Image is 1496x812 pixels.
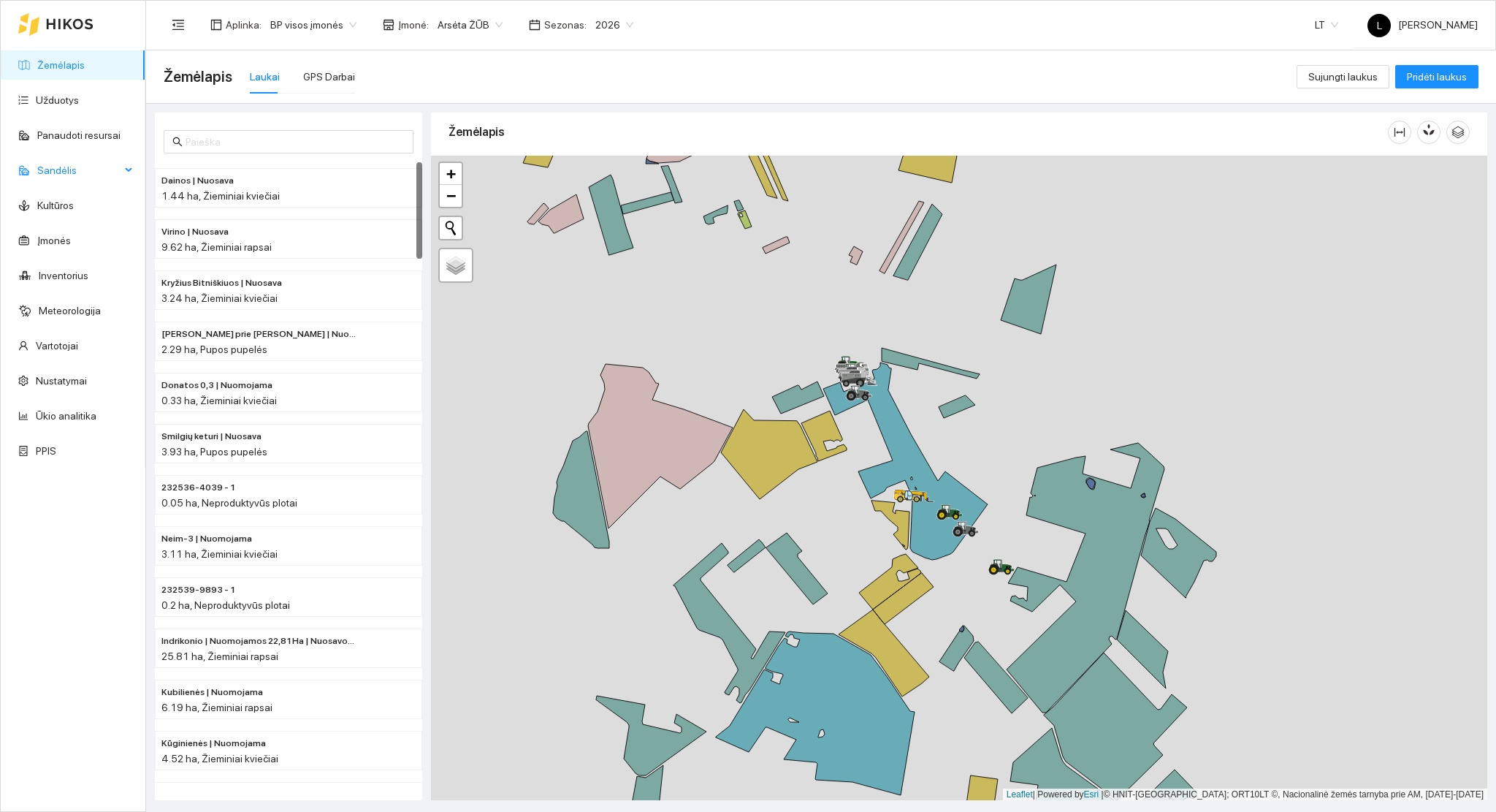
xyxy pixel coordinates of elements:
[161,292,278,304] span: 3.24 ha, Žieminiai kviečiai
[37,129,121,141] a: Panaudoti resursai
[161,446,267,458] span: 3.93 ha, Pupos pupelės
[161,344,267,355] span: 2.29 ha, Pupos pupelės
[161,327,357,341] span: Rolando prie Valės | Nuosava
[36,445,56,457] a: PPIS
[37,200,74,211] a: Kultūros
[161,599,290,611] span: 0.2 ha, Neproduktyvūs plotai
[438,14,503,36] span: Arsėta ŽŪB
[161,702,272,713] span: 6.19 ha, Žieminiai rapsai
[164,10,193,39] button: menu-fold
[440,185,462,207] a: Zoom out
[161,190,280,202] span: 1.44 ha, Žieminiai kviečiai
[1308,69,1378,85] span: Sujungti laukus
[440,249,472,281] a: Layers
[383,19,394,31] span: shop
[36,375,87,387] a: Nustatymai
[164,65,232,88] span: Žemėlapis
[1297,71,1389,83] a: Sujungti laukus
[446,164,456,183] span: +
[303,69,355,85] div: GPS Darbai
[161,225,229,239] span: Virino | Nuosava
[161,583,236,597] span: 232539-9893 - 1
[186,134,405,150] input: Paieška
[161,650,278,662] span: 25.81 ha, Žieminiai rapsai
[161,481,236,495] span: 232536-4039 - 1
[161,532,252,546] span: Neim-3 | Nuomojama
[161,737,266,751] span: Kūginienės | Nuomojama
[1315,14,1338,36] span: LT
[440,163,462,185] a: Zoom in
[440,217,462,239] button: Initiate a new search
[1377,14,1382,37] span: L
[1389,126,1411,138] span: column-width
[36,410,96,422] a: Ūkio analitika
[161,548,278,560] span: 3.11 ha, Žieminiai kviečiai
[226,17,262,33] span: Aplinka :
[161,686,263,699] span: Kubilienės | Nuomojama
[529,19,541,31] span: calendar
[449,111,1388,153] div: Žemėlapis
[1395,71,1478,83] a: Pridėti laukus
[36,340,78,352] a: Vartotojai
[210,19,222,31] span: layout
[161,497,297,509] span: 0.05 ha, Neproduktyvūs plotai
[446,186,456,205] span: −
[172,137,183,147] span: search
[270,14,356,36] span: BP visos įmonės
[1367,19,1478,31] span: [PERSON_NAME]
[161,241,272,253] span: 9.62 ha, Žieminiai rapsai
[250,69,280,85] div: Laukai
[161,276,282,290] span: Kryžius Bitniškiuos | Nuosava
[37,156,121,185] span: Sandėlis
[1003,789,1487,801] div: | Powered by © HNIT-[GEOGRAPHIC_DATA]; ORT10LT ©, Nacionalinė žemės tarnyba prie AM, [DATE]-[DATE]
[161,430,262,444] span: Smilgių keturi | Nuosava
[36,94,79,106] a: Užduotys
[37,235,71,246] a: Įmonės
[1407,69,1467,85] span: Pridėti laukus
[161,634,357,648] span: Indrikonio | Nuomojamos 22,81Ha | Nuosavos 3,00 Ha
[161,753,278,764] span: 4.52 ha, Žieminiai kviečiai
[39,270,88,281] a: Inventorius
[1297,65,1389,88] button: Sujungti laukus
[1388,121,1411,144] button: column-width
[398,17,429,33] span: Įmonė :
[595,14,633,36] span: 2026
[1007,789,1033,800] a: Leaflet
[172,18,185,31] span: menu-fold
[161,379,272,392] span: Donatos 0,3 | Nuomojama
[161,395,277,406] span: 0.33 ha, Žieminiai kviečiai
[39,305,101,316] a: Meteorologija
[37,59,85,71] a: Žemėlapis
[1395,65,1478,88] button: Pridėti laukus
[544,17,587,33] span: Sezonas :
[1084,789,1099,800] a: Esri
[161,174,234,188] span: Dainos | Nuosava
[1102,789,1104,800] span: |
